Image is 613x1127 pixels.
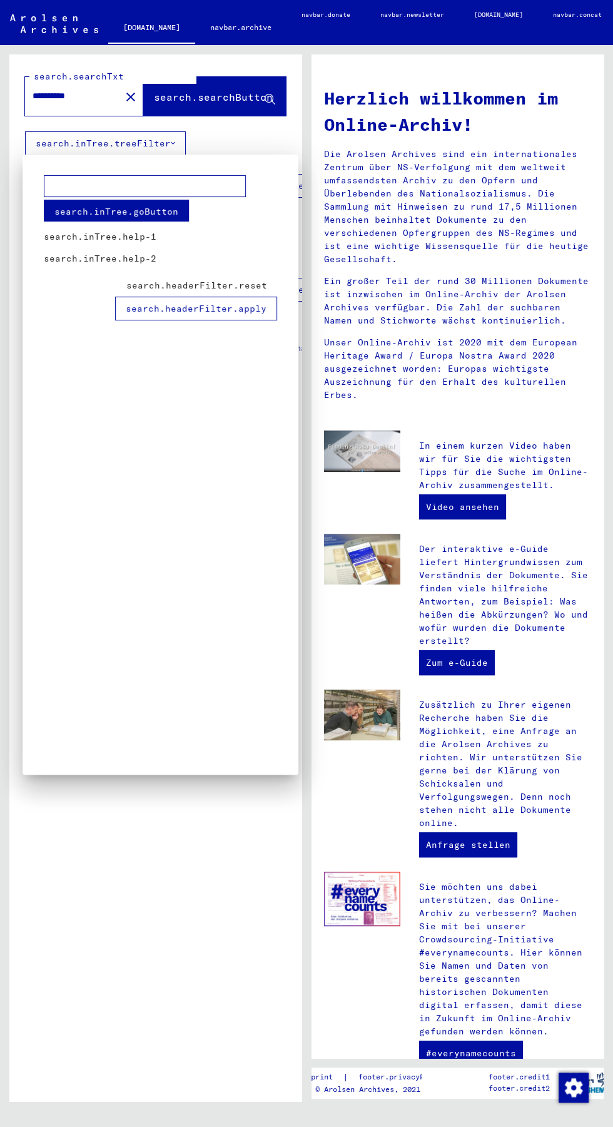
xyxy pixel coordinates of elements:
span: search.headerFilter.apply [126,303,266,314]
div: Zustimmung ändern [558,1072,588,1102]
button: search.inTree.goButton [44,200,189,222]
span: search.headerFilter.reset [126,280,267,291]
img: Zustimmung ändern [559,1073,589,1103]
p: search.inTree.help-2 [44,252,277,265]
button: search.headerFilter.apply [115,297,277,320]
p: search.inTree.help-1 [44,230,277,243]
button: search.headerFilter.reset [116,274,277,297]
